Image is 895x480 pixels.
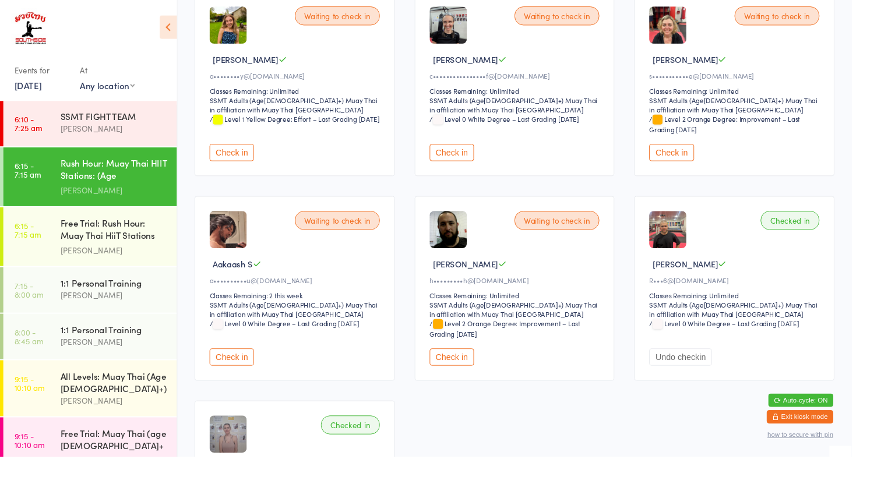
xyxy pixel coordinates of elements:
div: Checked in [337,437,399,457]
div: SSMT Adults (Age[DEMOGRAPHIC_DATA]+) Muay Thai in affiliation with Muay Thai [GEOGRAPHIC_DATA] [452,315,634,335]
span: [PERSON_NAME] [686,57,755,69]
img: image1662338422.png [682,7,721,46]
span: / Level 0 White Degree – Last Grading [DATE] [452,120,609,130]
div: Classes Remaining: Unlimited [452,90,634,100]
span: [PERSON_NAME] [224,57,293,69]
div: Classes Remaining: Unlimited [452,305,634,315]
div: [PERSON_NAME] [64,256,176,270]
button: Check in [682,151,729,170]
div: Classes Remaining: Unlimited [220,90,403,100]
div: R•••6@[DOMAIN_NAME] [682,290,865,299]
div: Classes Remaining: Unlimited [682,305,865,315]
span: Aakaash S [224,271,266,284]
div: c••••••••••••••••f@[DOMAIN_NAME] [452,75,634,84]
div: Free Trial: Muay Thai (age [DEMOGRAPHIC_DATA]+ years) [64,449,176,477]
div: [PERSON_NAME] [64,414,176,428]
time: 8:00 - 8:45 am [15,344,45,363]
span: / Level 0 White Degree – Last Grading [DATE] [682,335,840,345]
button: Exit kiosk mode [806,431,876,445]
time: 6:15 - 7:15 am [15,232,43,251]
span: / Level 1 Yellow Degree: Effort – Last Grading [DATE] [220,120,399,130]
div: Waiting to check in [310,7,399,27]
button: Check in [220,366,267,384]
img: image1759139138.png [452,7,491,46]
div: At [84,64,142,83]
div: Any location [84,83,142,96]
div: Checked in [799,222,861,242]
time: 7:15 - 8:00 am [15,295,45,314]
span: [PERSON_NAME] [455,271,524,284]
time: 9:15 - 10:10 am [15,453,47,472]
time: 6:10 - 7:25 am [15,121,44,139]
div: a••••••••••u@[DOMAIN_NAME] [220,290,403,299]
time: 6:15 - 7:15 am [15,170,43,188]
div: [PERSON_NAME] [64,129,176,142]
a: [DATE] [15,83,44,96]
div: Rush Hour: Muay Thai HIIT Stations: (Age [DEMOGRAPHIC_DATA]+) [64,165,176,193]
button: Auto-cycle: ON [808,414,876,428]
div: SSMT Adults (Age[DEMOGRAPHIC_DATA]+) Muay Thai in affiliation with Muay Thai [GEOGRAPHIC_DATA] [452,100,634,120]
div: SSMT Adults (Age[DEMOGRAPHIC_DATA]+) Muay Thai in affiliation with Muay Thai [GEOGRAPHIC_DATA] [220,100,403,120]
div: [PERSON_NAME] [64,352,176,366]
button: how to secure with pin [806,453,876,461]
span: [PERSON_NAME] [455,57,524,69]
div: Events for [15,64,72,83]
button: Undo checkin [682,366,748,384]
div: a••••••••y@[DOMAIN_NAME] [220,75,403,84]
a: 9:15 -10:10 amAll Levels: Muay Thai (Age [DEMOGRAPHIC_DATA]+)[PERSON_NAME] [3,379,186,437]
a: 6:15 -7:15 amRush Hour: Muay Thai HIIT Stations: (Age [DEMOGRAPHIC_DATA]+)[PERSON_NAME] [3,155,186,217]
img: image1742932191.png [220,437,259,476]
div: SSMT Adults (Age[DEMOGRAPHIC_DATA]+) Muay Thai in affiliation with Muay Thai [GEOGRAPHIC_DATA] [220,315,403,335]
span: [PERSON_NAME] [686,271,755,284]
div: Waiting to check in [310,222,399,242]
button: Check in [452,151,498,170]
span: / Level 0 White Degree – Last Grading [DATE] [220,335,378,345]
div: Classes Remaining: Unlimited [682,90,865,100]
div: [PERSON_NAME] [64,193,176,207]
div: h•••••••••h@[DOMAIN_NAME] [452,290,634,299]
img: image1750239805.png [220,7,259,46]
img: image1716916334.png [220,222,259,261]
div: All Levels: Muay Thai (Age [DEMOGRAPHIC_DATA]+) [64,389,176,414]
img: image1611566463.png [452,222,491,261]
time: 9:15 - 10:10 am [15,393,47,412]
div: SSMT Adults (Age[DEMOGRAPHIC_DATA]+) Muay Thai in affiliation with Muay Thai [GEOGRAPHIC_DATA] [682,100,865,120]
div: s•••••••••••e@[DOMAIN_NAME] [682,75,865,84]
div: 1:1 Personal Training [64,291,176,303]
a: 8:00 -8:45 am1:1 Personal Training[PERSON_NAME] [3,330,186,377]
div: SSMT Adults (Age[DEMOGRAPHIC_DATA]+) Muay Thai in affiliation with Muay Thai [GEOGRAPHIC_DATA] [682,315,865,335]
button: Check in [220,151,267,170]
div: 1:1 Personal Training [64,340,176,352]
div: [PERSON_NAME] [64,303,176,317]
div: Classes Remaining: 2 this week [220,305,403,315]
a: 6:10 -7:25 amSSMT FIGHT TEAM[PERSON_NAME] [3,106,186,154]
a: 7:15 -8:00 am1:1 Personal Training[PERSON_NAME] [3,281,186,329]
div: Waiting to check in [541,222,630,242]
button: Check in [452,366,498,384]
img: image1754559845.png [682,222,721,261]
div: SSMT FIGHT TEAM [64,116,176,129]
a: 6:15 -7:15 amFree Trial: Rush Hour: Muay Thai HiiT Stations (a...[PERSON_NAME] [3,218,186,280]
div: Waiting to check in [541,7,630,27]
img: Southside Muay Thai & Fitness [12,9,52,52]
div: Free Trial: Rush Hour: Muay Thai HiiT Stations (a... [64,228,176,256]
div: Waiting to check in [772,7,861,27]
